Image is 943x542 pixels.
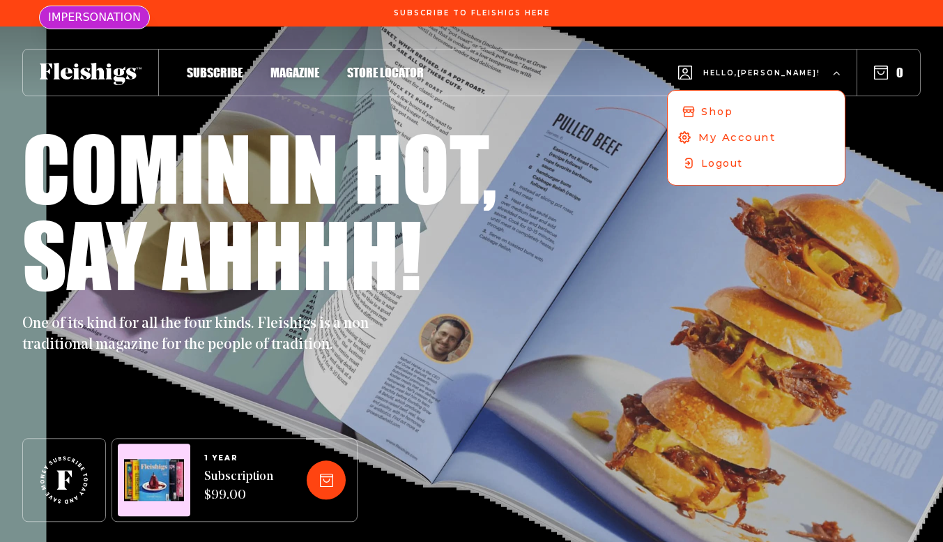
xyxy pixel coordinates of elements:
[701,156,742,171] span: Logout
[187,63,243,82] a: Subscribe
[270,63,319,82] a: Magazine
[204,468,273,506] span: Subscription $99.00
[347,65,424,80] span: Store locator
[22,124,497,211] h1: Comin in hot,
[664,124,850,151] a: My Account
[874,65,903,80] button: 0
[347,63,424,82] a: Store locator
[668,99,845,125] a: Shop
[270,65,319,80] span: Magazine
[394,9,550,17] span: Subscribe To Fleishigs Here
[187,65,243,80] span: Subscribe
[701,105,733,119] span: Shop
[39,6,150,29] div: IMPERSONATION
[668,151,845,176] a: Logout
[204,454,273,462] span: 1 YEAR
[204,454,273,506] a: 1 YEARSubscription $99.00
[22,211,422,297] h1: Say ahhhh!
[703,68,820,100] span: Hello, [PERSON_NAME] !
[22,314,385,356] p: One of its kind for all the four kinds. Fleishigs is a non-traditional magazine for the people of...
[678,45,840,100] button: Hello,[PERSON_NAME]!ShopMy AccountLogout
[391,9,553,16] a: Subscribe To Fleishigs Here
[124,459,184,502] img: Magazines image
[698,130,776,145] span: My Account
